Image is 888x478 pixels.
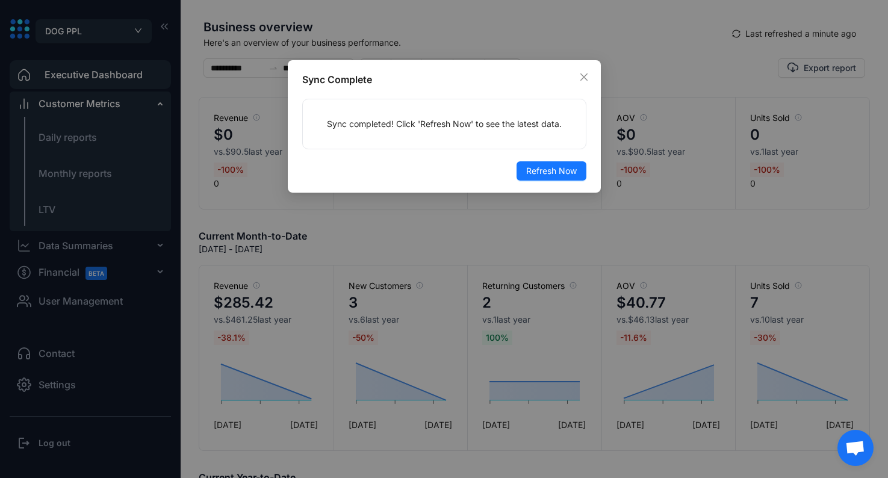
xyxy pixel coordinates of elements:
div: Open chat [837,430,874,466]
p: Sync completed! Click 'Refresh Now' to see the latest data. [312,117,576,131]
div: Sync Complete [302,72,586,87]
span: Refresh Now [526,164,577,178]
button: Refresh Now [517,161,586,181]
button: Close [574,67,594,87]
span: close [579,72,589,82]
